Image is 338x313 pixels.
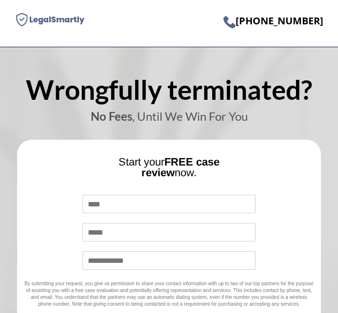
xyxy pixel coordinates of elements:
[15,76,323,110] div: Wrongfully terminated?
[24,157,314,185] div: Start your now.
[223,14,323,27] span: [PHONE_NUMBER]
[141,156,219,179] b: FREE case review
[91,109,132,123] b: No Fees
[223,17,323,26] a: [PHONE_NUMBER]
[15,110,323,129] div: , Until We Win For You
[24,281,314,307] span: By submitting your request, you give us permission to share your contact information with up to t...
